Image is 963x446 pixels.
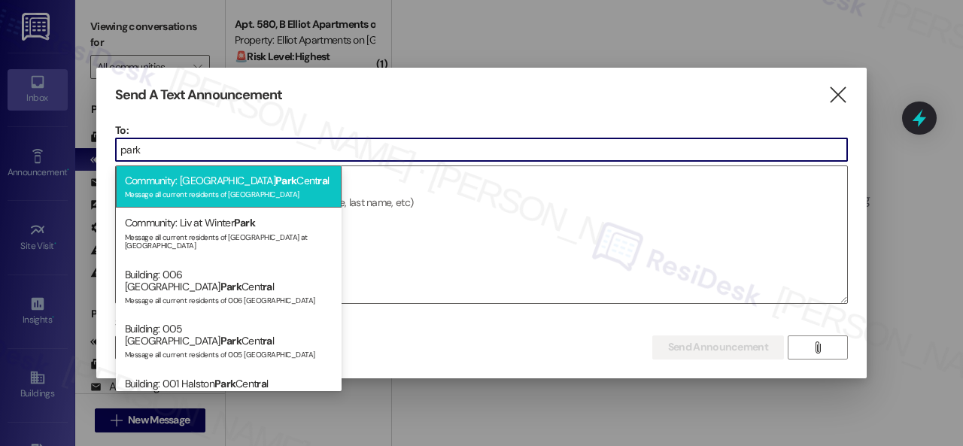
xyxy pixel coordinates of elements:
div: Message all current residents of [GEOGRAPHIC_DATA] [125,187,333,199]
span: ra [263,280,272,293]
h3: Send A Text Announcement [115,86,282,104]
span: Park [275,174,296,187]
div: Message all current residents of 005 [GEOGRAPHIC_DATA] [125,347,333,360]
span: Park [220,280,242,293]
div: Building: 005 [GEOGRAPHIC_DATA] Cent l [116,314,342,369]
p: To: [115,123,848,138]
span: Park [234,216,255,229]
i:  [828,87,848,103]
div: Community: [GEOGRAPHIC_DATA] Cent l [116,165,342,208]
div: Building: 006 [GEOGRAPHIC_DATA] Cent l [116,259,342,314]
span: ra [317,174,327,187]
button: Send Announcement [652,335,784,360]
span: Send Announcement [668,339,768,355]
input: Type to select the units, buildings, or communities you want to message. (e.g. 'Unit 1A', 'Buildi... [116,138,847,161]
div: Message all current residents of [GEOGRAPHIC_DATA] at [GEOGRAPHIC_DATA] [125,229,333,250]
div: Building: 001 Halston Cent l [116,369,342,411]
span: ra [257,377,266,390]
span: ra [263,334,272,347]
span: Park [220,334,242,347]
div: Message all current residents of 006 [GEOGRAPHIC_DATA] [125,293,333,305]
div: Community: Liv at Winter [116,208,342,259]
i:  [812,341,823,353]
span: Park [214,377,235,390]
